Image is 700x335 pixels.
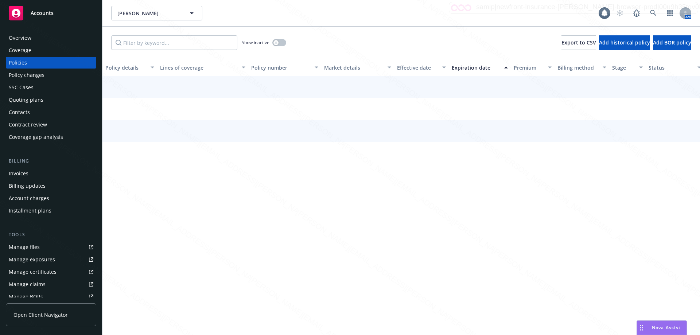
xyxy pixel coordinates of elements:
[9,82,34,93] div: SSC Cases
[6,82,96,93] a: SSC Cases
[452,64,500,71] div: Expiration date
[6,157,96,165] div: Billing
[9,57,27,69] div: Policies
[9,205,51,217] div: Installment plans
[6,69,96,81] a: Policy changes
[511,59,555,76] button: Premium
[117,9,180,17] span: [PERSON_NAME]
[612,6,627,20] a: Start snowing
[9,241,40,253] div: Manage files
[6,3,96,23] a: Accounts
[397,64,438,71] div: Effective date
[6,205,96,217] a: Installment plans
[561,35,596,50] button: Export to CSV
[599,39,650,46] span: Add historical policy
[6,231,96,238] div: Tools
[6,94,96,106] a: Quoting plans
[9,119,47,131] div: Contract review
[652,324,681,331] span: Nova Assist
[9,94,43,106] div: Quoting plans
[629,6,644,20] a: Report a Bug
[6,180,96,192] a: Billing updates
[6,192,96,204] a: Account charges
[6,57,96,69] a: Policies
[6,131,96,143] a: Coverage gap analysis
[9,69,44,81] div: Policy changes
[9,32,31,44] div: Overview
[9,106,30,118] div: Contacts
[612,64,635,71] div: Stage
[9,44,31,56] div: Coverage
[9,278,46,290] div: Manage claims
[649,64,693,71] div: Status
[6,119,96,131] a: Contract review
[637,320,687,335] button: Nova Assist
[321,59,394,76] button: Market details
[157,59,248,76] button: Lines of coverage
[242,39,269,46] span: Show inactive
[31,10,54,16] span: Accounts
[9,266,57,278] div: Manage certificates
[251,64,310,71] div: Policy number
[646,6,661,20] a: Search
[599,35,650,50] button: Add historical policy
[653,39,691,46] span: Add BOR policy
[609,59,646,76] button: Stage
[394,59,449,76] button: Effective date
[111,35,237,50] input: Filter by keyword...
[514,64,544,71] div: Premium
[6,32,96,44] a: Overview
[561,39,596,46] span: Export to CSV
[6,106,96,118] a: Contacts
[248,59,321,76] button: Policy number
[555,59,609,76] button: Billing method
[6,266,96,278] a: Manage certificates
[9,180,46,192] div: Billing updates
[105,64,146,71] div: Policy details
[6,291,96,303] a: Manage BORs
[6,44,96,56] a: Coverage
[9,192,49,204] div: Account charges
[9,291,43,303] div: Manage BORs
[102,59,157,76] button: Policy details
[6,254,96,265] a: Manage exposures
[663,6,677,20] a: Switch app
[9,168,28,179] div: Invoices
[557,64,598,71] div: Billing method
[13,311,68,319] span: Open Client Navigator
[324,64,383,71] div: Market details
[9,131,63,143] div: Coverage gap analysis
[160,64,237,71] div: Lines of coverage
[6,241,96,253] a: Manage files
[449,59,511,76] button: Expiration date
[6,168,96,179] a: Invoices
[9,254,55,265] div: Manage exposures
[653,35,691,50] button: Add BOR policy
[111,6,202,20] button: [PERSON_NAME]
[6,278,96,290] a: Manage claims
[637,321,646,335] div: Drag to move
